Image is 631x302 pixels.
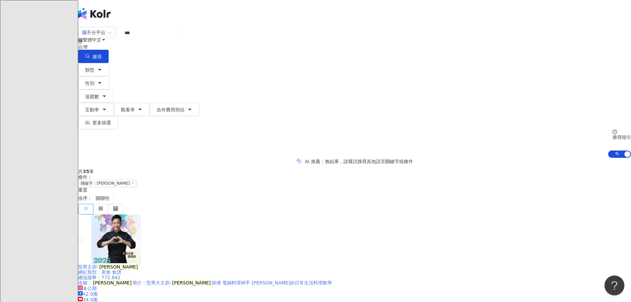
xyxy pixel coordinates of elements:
span: 美食 [101,270,111,275]
span: 追蹤數 [85,94,99,99]
iframe: Help Scout Beacon - Open [605,275,624,295]
span: 類型 [85,67,94,73]
button: 觀看率 [114,103,150,116]
span: 未公開 [78,286,97,291]
div: 不分平台 [82,27,105,38]
span: 性別 [85,81,94,86]
span: 條件 ： [78,174,92,180]
span: appstore [82,30,87,35]
div: 總追蹤數 ： 772,842 [78,275,631,280]
button: 互動率 [78,103,114,116]
span: 名稱 ： [78,279,132,286]
div: 搜尋指引 [612,135,631,140]
span: 搜尋 [92,54,102,59]
div: 台灣 [78,44,631,50]
mark: [PERSON_NAME] [98,263,139,271]
span: 42.9萬 [78,291,98,297]
span: · [111,270,112,275]
div: 重置 [78,187,631,193]
img: KOL Avatar [91,214,141,264]
span: 型男主廚- [78,264,98,270]
span: 型男大主廚- [146,280,171,285]
span: 關鍵字：[PERSON_NAME] [78,180,137,187]
span: 35 [83,169,89,174]
span: 合作費用預估 [157,107,184,112]
button: 類型 [78,63,109,76]
span: 觀看率 [121,107,135,112]
span: 簡介 ： [132,279,332,286]
button: 性別 [78,76,109,90]
mark: [PERSON_NAME] [92,279,132,286]
button: 合作費用預估 [150,103,199,116]
div: 排序： [78,193,631,204]
span: 互動率 [85,107,99,112]
button: 更多篩選 [78,116,118,129]
span: 師傅 電鍋料理神手 [PERSON_NAME]的日常生活料理教學 [212,280,332,285]
mark: [PERSON_NAME] [171,279,212,286]
div: 網紅類型 ： [78,270,631,275]
span: 食譜 [112,270,121,275]
div: 共 筆 [78,169,631,174]
span: 無結果，請嘗試搜尋其他語言關鍵字或條件 [325,159,413,164]
span: question-circle [612,130,617,134]
span: 更多篩選 [92,120,111,125]
span: 關聯性 [96,193,116,204]
img: logo [78,8,111,20]
div: AI 推薦 ： [305,159,413,164]
button: 追蹤數 [78,90,114,103]
span: environment [78,39,83,44]
button: 搜尋 [78,50,109,63]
